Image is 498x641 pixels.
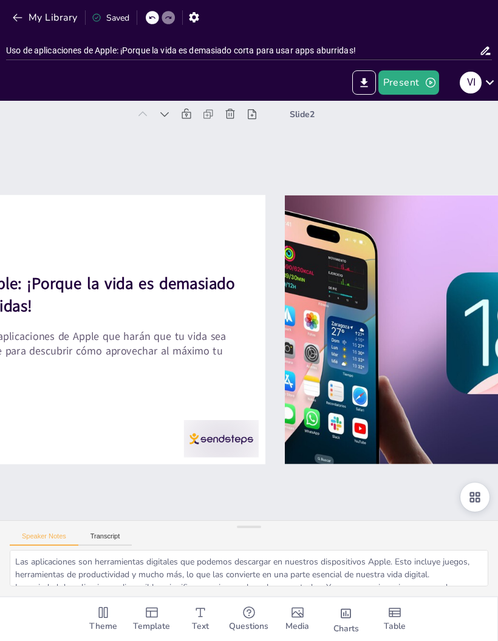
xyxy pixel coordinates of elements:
[128,597,176,641] div: Add ready made slides
[10,532,78,546] button: Speaker Notes
[333,622,359,636] span: Charts
[285,620,309,633] span: Media
[352,70,376,95] button: Export to PowerPoint
[79,597,128,641] div: Change the overall theme
[384,620,406,633] span: Table
[133,620,170,633] span: Template
[78,532,132,546] button: Transcript
[176,597,225,641] div: Add text boxes
[322,597,370,641] div: Add charts and graphs
[370,597,419,641] div: Add a table
[89,620,117,633] span: Theme
[378,70,439,95] button: Present
[6,42,479,59] input: Insert title
[460,70,482,95] button: V I
[460,72,482,93] div: V I
[229,620,268,633] span: Questions
[9,8,83,27] button: My Library
[273,597,322,641] div: Add images, graphics, shapes or video
[192,620,209,633] span: Text
[92,12,129,24] div: Saved
[225,597,273,641] div: Get real-time input from your audience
